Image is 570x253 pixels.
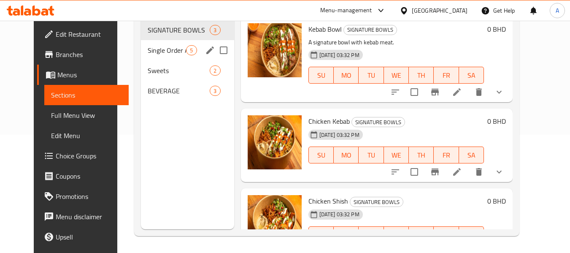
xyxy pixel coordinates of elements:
div: Single Order Appetizers5edit [141,40,234,60]
button: TH [409,147,434,163]
span: Select to update [405,83,423,101]
button: SA [459,226,484,243]
span: TH [412,229,430,241]
button: SU [308,226,334,243]
span: Chicken Kebab [308,115,350,128]
h6: 0 BHD [487,195,506,207]
svg: Show Choices [494,167,504,177]
button: sort-choices [385,162,405,182]
a: Edit menu item [452,167,462,177]
span: SA [462,69,481,82]
span: SIGNATURE BOWLS [344,25,397,35]
div: SIGNATURE BOWLS3 [141,20,234,40]
button: TU [359,147,384,163]
a: Branches [37,44,129,65]
span: SA [462,229,481,241]
span: [DATE] 03:32 PM [316,51,363,59]
span: SU [312,69,330,82]
span: 5 [186,46,196,54]
button: SA [459,67,484,84]
a: Edit Menu [44,125,129,146]
img: Chicken Shish [248,195,302,249]
a: Upsell [37,227,129,247]
div: Sweets2 [141,60,234,81]
span: 3 [210,87,220,95]
span: Edit Menu [51,131,122,141]
button: TU [359,67,384,84]
div: items [210,65,220,76]
a: Edit Restaurant [37,24,129,44]
span: FR [437,69,455,82]
button: MO [334,226,359,243]
div: items [210,25,220,35]
span: TU [362,229,380,241]
img: Chicken Kebab [248,115,302,169]
span: SU [312,229,330,241]
button: TH [409,226,434,243]
span: MO [337,149,355,161]
span: Single Order Appetizers [148,45,186,55]
span: Upsell [56,232,122,242]
button: SU [308,67,334,84]
button: SA [459,147,484,163]
span: Edit Restaurant [56,29,122,39]
span: BEVERAGE [148,86,210,96]
div: [GEOGRAPHIC_DATA] [412,6,467,15]
div: BEVERAGE3 [141,81,234,101]
span: Promotions [56,191,122,201]
button: Branch-specific-item [425,162,445,182]
span: Select to update [405,163,423,181]
span: WE [387,69,405,82]
button: WE [384,226,409,243]
span: Coupons [56,171,122,181]
span: 2 [210,67,220,75]
button: SU [308,147,334,163]
span: FR [437,229,455,241]
span: SA [462,149,481,161]
span: Menu disclaimer [56,212,122,222]
span: TH [412,69,430,82]
span: [DATE] 03:32 PM [316,131,363,139]
span: FR [437,149,455,161]
h6: 0 BHD [487,23,506,35]
span: WE [387,149,405,161]
button: MO [334,147,359,163]
button: FR [434,226,459,243]
button: WE [384,67,409,84]
span: Kebab Bowl [308,23,342,35]
div: items [210,86,220,96]
h6: 0 BHD [487,115,506,127]
a: Sections [44,85,129,105]
button: FR [434,147,459,163]
span: SIGNATURE BOWLS [350,197,403,207]
p: A signature bowl with kebab meat. [308,37,484,48]
span: Full Menu View [51,110,122,120]
span: SU [312,149,330,161]
span: MO [337,229,355,241]
div: SIGNATURE BOWLS [351,117,405,127]
span: Branches [56,49,122,60]
span: MO [337,69,355,82]
span: Chicken Shish [308,195,348,207]
svg: Show Choices [494,87,504,97]
img: Kebab Bowl [248,23,302,77]
button: Branch-specific-item [425,82,445,102]
button: WE [384,147,409,163]
nav: Menu sections [141,16,234,104]
button: TU [359,226,384,243]
span: TU [362,69,380,82]
span: Menus [57,70,122,80]
div: Menu-management [320,5,372,16]
button: show more [489,82,509,102]
button: delete [469,82,489,102]
span: [DATE] 03:32 PM [316,210,363,218]
a: Choice Groups [37,146,129,166]
span: Choice Groups [56,151,122,161]
a: Coupons [37,166,129,186]
span: A [556,6,559,15]
div: SIGNATURE BOWLS [343,25,397,35]
span: WE [387,229,405,241]
span: Sections [51,90,122,100]
button: TH [409,67,434,84]
span: Sweets [148,65,210,76]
